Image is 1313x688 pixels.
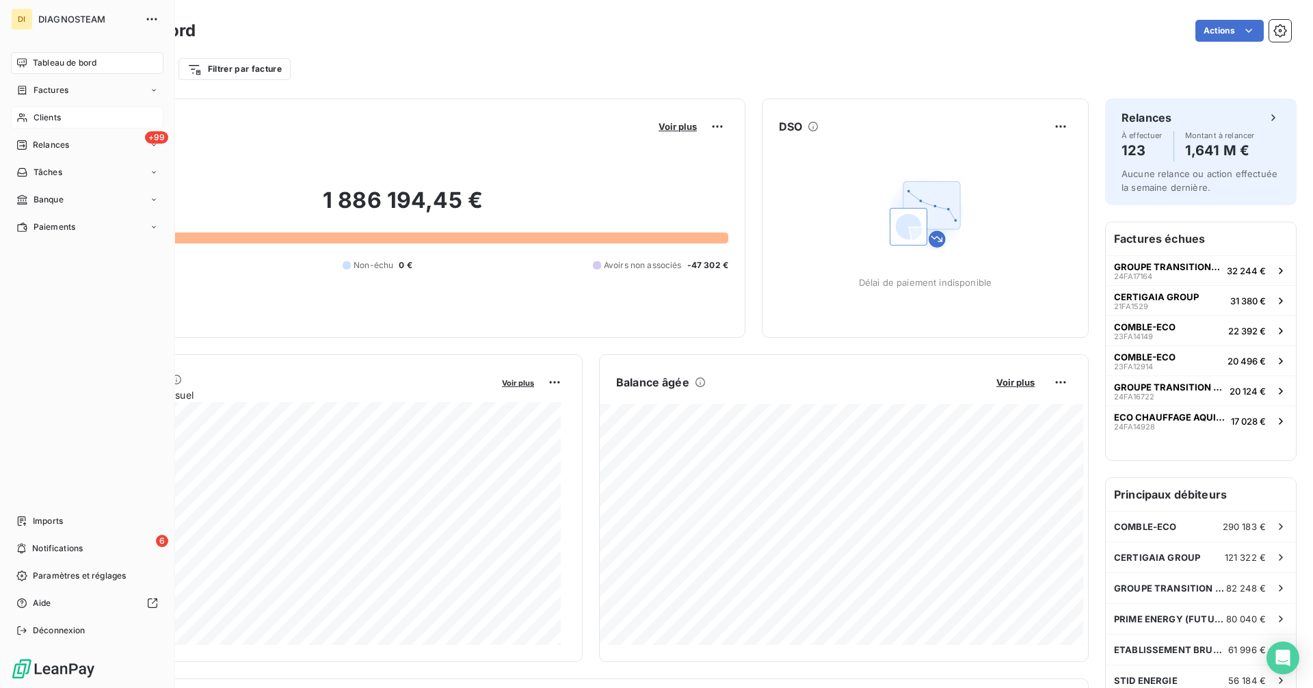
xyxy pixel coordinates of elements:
span: STID ENERGIE [1114,675,1178,686]
button: Voir plus [992,376,1039,388]
span: Imports [33,515,63,527]
span: ETABLISSEMENT BRUNET [1114,644,1228,655]
span: 24FA14928 [1114,423,1155,431]
span: CERTIGAIA GROUP [1114,552,1200,563]
span: 32 244 € [1227,265,1266,276]
span: 121 322 € [1225,552,1266,563]
button: Filtrer par facture [178,58,291,80]
span: 23FA12914 [1114,362,1153,371]
span: GROUPE TRANSITION ENERGIE [1114,382,1224,393]
span: 290 183 € [1223,521,1266,532]
h4: 123 [1122,140,1163,161]
button: GROUPE TRANSITION ENERGIE24FA1716432 244 € [1106,255,1296,285]
h6: Relances [1122,109,1171,126]
span: Avoirs non associés [604,259,682,272]
span: 56 184 € [1228,675,1266,686]
span: Voir plus [996,377,1035,388]
span: GROUPE TRANSITION ENERGIE [1114,261,1221,272]
span: Aide [33,597,51,609]
button: Voir plus [654,120,701,133]
span: 6 [156,535,168,547]
img: Empty state [881,170,969,258]
span: CERTIGAIA GROUP [1114,291,1199,302]
span: Banque [34,194,64,206]
span: Paramètres et réglages [33,570,126,582]
img: Logo LeanPay [11,658,96,680]
h6: Principaux débiteurs [1106,478,1296,511]
span: Montant à relancer [1185,131,1255,140]
span: Chiffre d'affaires mensuel [77,388,492,402]
h6: Factures échues [1106,222,1296,255]
button: COMBLE-ECO23FA1414922 392 € [1106,315,1296,345]
button: ECO CHAUFFAGE AQUITAINE24FA1492817 028 € [1106,406,1296,436]
span: Déconnexion [33,624,85,637]
span: COMBLE-ECO [1114,521,1177,532]
a: Aide [11,592,163,614]
span: Voir plus [659,121,697,132]
span: Clients [34,111,61,124]
span: 31 380 € [1230,295,1266,306]
span: 24FA16722 [1114,393,1154,401]
span: 82 248 € [1226,583,1266,594]
span: 61 996 € [1228,644,1266,655]
button: CERTIGAIA GROUP21FA152931 380 € [1106,285,1296,315]
span: 0 € [399,259,412,272]
span: COMBLE-ECO [1114,321,1176,332]
span: +99 [145,131,168,144]
span: PRIME ENERGY (FUTUR ENERGY) [1114,613,1226,624]
h4: 1,641 M € [1185,140,1255,161]
span: ECO CHAUFFAGE AQUITAINE [1114,412,1225,423]
h6: Balance âgée [616,374,689,391]
span: COMBLE-ECO [1114,352,1176,362]
span: 24FA17164 [1114,272,1152,280]
span: Relances [33,139,69,151]
button: Voir plus [498,376,538,388]
button: GROUPE TRANSITION ENERGIE24FA1672220 124 € [1106,375,1296,406]
div: DI [11,8,33,30]
button: COMBLE-ECO23FA1291420 496 € [1106,345,1296,375]
span: 80 040 € [1226,613,1266,624]
span: 17 028 € [1231,416,1266,427]
span: Voir plus [502,378,534,388]
span: GROUPE TRANSITION ENERGIE [1114,583,1226,594]
span: Notifications [32,542,83,555]
span: Tâches [34,166,62,178]
h6: DSO [779,118,802,135]
span: Non-échu [354,259,393,272]
span: Paiements [34,221,75,233]
span: 21FA1529 [1114,302,1148,310]
div: Open Intercom Messenger [1266,641,1299,674]
span: Factures [34,84,68,96]
span: Délai de paiement indisponible [859,277,992,288]
span: 22 392 € [1228,326,1266,336]
h2: 1 886 194,45 € [77,187,728,228]
button: Actions [1195,20,1264,42]
span: 23FA14149 [1114,332,1153,341]
span: Aucune relance ou action effectuée la semaine dernière. [1122,168,1277,193]
span: -47 302 € [687,259,728,272]
span: À effectuer [1122,131,1163,140]
span: 20 496 € [1228,356,1266,367]
span: DIAGNOSTEAM [38,14,137,25]
span: Tableau de bord [33,57,96,69]
span: 20 124 € [1230,386,1266,397]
